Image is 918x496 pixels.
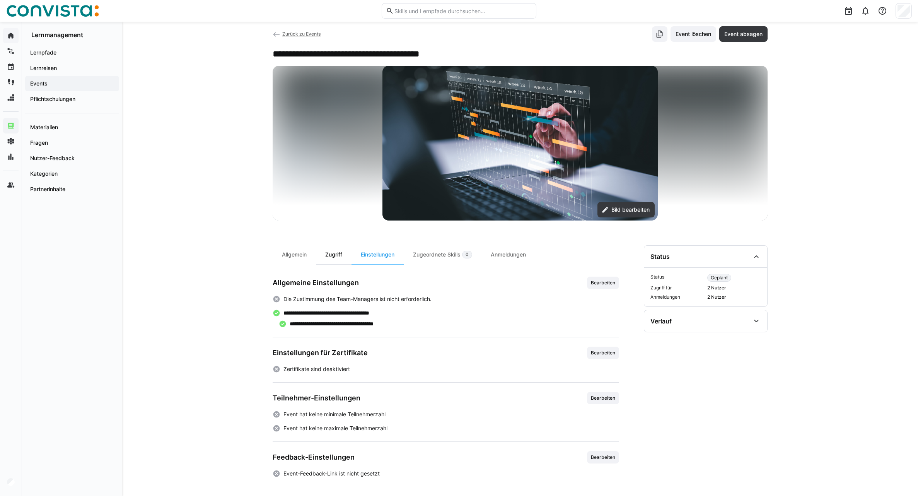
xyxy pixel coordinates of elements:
[674,30,712,38] span: Event löschen
[283,424,387,432] p: Event hat keine maximale Teilnehmerzahl
[590,350,616,356] span: Bearbeiten
[404,245,481,264] div: Zugeordnete Skills
[723,30,764,38] span: Event absagen
[352,245,404,264] div: Einstellungen
[650,317,672,325] div: Verlauf
[282,31,321,37] span: Zurück zu Events
[273,279,359,287] h3: Allgemeine Einstellungen
[590,395,616,401] span: Bearbeiten
[590,280,616,286] span: Bearbeiten
[590,454,616,460] span: Bearbeiten
[273,31,321,37] a: Zurück zu Events
[587,347,619,359] button: Bearbeiten
[650,285,704,291] span: Zugriff für
[283,410,386,418] p: Event hat keine minimale Teilnehmerzahl
[707,285,761,291] span: 2 Nutzer
[650,253,670,260] div: Status
[466,251,469,258] span: 0
[610,206,651,214] span: Bild bearbeiten
[283,470,380,477] p: Event-Feedback-Link ist nicht gesetzt
[707,294,761,300] span: 2 Nutzer
[394,7,532,14] input: Skills und Lernpfade durchsuchen…
[650,274,704,282] span: Status
[316,245,352,264] div: Zugriff
[481,245,535,264] div: Anmeldungen
[671,26,716,42] button: Event löschen
[587,392,619,404] button: Bearbeiten
[273,453,355,462] h3: Feedback-Einstellungen
[719,26,768,42] button: Event absagen
[650,294,704,300] span: Anmeldungen
[587,451,619,464] button: Bearbeiten
[597,202,655,217] button: Bild bearbeiten
[273,394,360,402] h3: Teilnehmer-Einstellungen
[283,295,432,303] p: Die Zustimmung des Team-Managers ist nicht erforderlich.
[587,277,619,289] button: Bearbeiten
[283,365,350,373] span: Zertifikate sind deaktiviert
[273,349,368,357] h3: Einstellungen für Zertifikate
[711,275,728,281] span: Geplant
[273,245,316,264] div: Allgemein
